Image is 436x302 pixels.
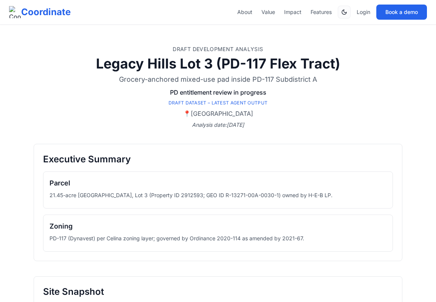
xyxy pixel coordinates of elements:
[34,45,402,53] p: Draft Development Analysis
[261,8,275,16] a: Value
[49,221,387,232] h3: Zoning
[43,153,393,165] h2: Executive Summary
[34,74,402,85] p: Grocery-anchored mixed-use pad inside PD-117 Subdistrict A
[338,6,351,19] button: Switch to dark mode
[311,8,332,16] a: Features
[49,235,387,242] p: PD-117 (Dynavest) per Celina zoning layer; governed by Ordinance 2020-114 as amended by 2021-67.
[357,8,370,16] a: Login
[34,121,402,129] p: Analysis date: [DATE]
[34,100,402,106] p: Draft dataset – latest agent output
[237,8,252,16] a: About
[21,6,71,18] span: Coordinate
[43,286,393,298] h2: Site Snapshot
[9,6,21,18] img: Coordinate
[284,8,301,16] a: Impact
[49,178,387,188] h3: Parcel
[49,191,387,199] p: 21.45-acre [GEOGRAPHIC_DATA], Lot 3 (Property ID 2912593; GEO ID R-13271-00A-0030-1) owned by H-E...
[9,6,71,18] a: Coordinate
[376,5,427,20] button: Book a demo
[34,88,402,97] p: PD entitlement review in progress
[34,109,402,118] p: 📍 [GEOGRAPHIC_DATA]
[34,56,402,71] h1: Legacy Hills Lot 3 (PD-117 Flex Tract)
